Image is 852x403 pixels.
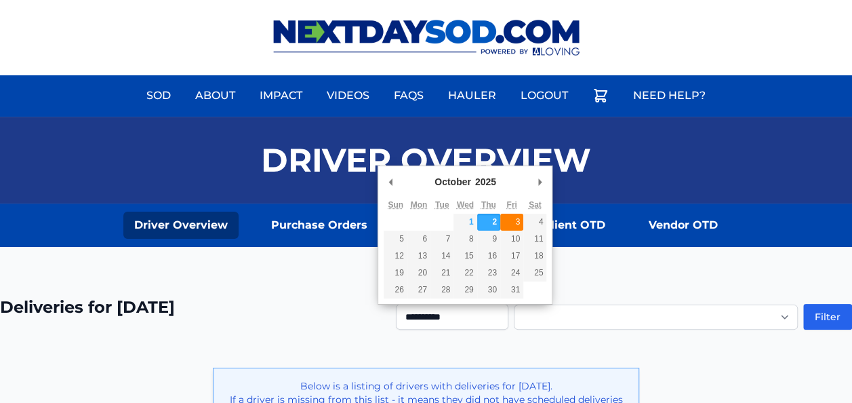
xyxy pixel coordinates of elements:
[407,265,430,282] button: 20
[803,304,852,330] button: Filter
[396,304,508,330] input: Use the arrow keys to pick a date
[432,172,473,192] div: October
[123,212,239,239] a: Driver Overview
[500,231,523,248] button: 10
[532,212,616,239] a: Client OTD
[411,200,428,210] abbr: Monday
[384,282,407,299] button: 26
[500,282,523,299] button: 31
[453,231,476,248] button: 8
[500,214,523,231] button: 3
[435,200,449,210] abbr: Tuesday
[407,282,430,299] button: 27
[384,231,407,248] button: 5
[407,248,430,265] button: 13
[473,172,498,192] div: 2025
[477,248,500,265] button: 16
[138,79,179,112] a: Sod
[477,282,500,299] button: 30
[523,265,546,282] button: 25
[506,200,516,210] abbr: Friday
[388,200,403,210] abbr: Sunday
[500,265,523,282] button: 24
[430,282,453,299] button: 28
[319,79,378,112] a: Videos
[625,79,714,112] a: Need Help?
[453,214,476,231] button: 1
[481,200,496,210] abbr: Thursday
[386,79,432,112] a: FAQs
[384,265,407,282] button: 19
[500,248,523,265] button: 17
[523,248,546,265] button: 18
[407,231,430,248] button: 6
[512,79,576,112] a: Logout
[523,231,546,248] button: 11
[261,144,591,176] h1: Driver Overview
[477,214,500,231] button: 2
[477,231,500,248] button: 9
[533,172,546,192] button: Next Month
[638,212,729,239] a: Vendor OTD
[453,265,476,282] button: 22
[430,231,453,248] button: 7
[430,265,453,282] button: 21
[523,214,546,231] button: 4
[440,79,504,112] a: Hauler
[430,248,453,265] button: 14
[529,200,542,210] abbr: Saturday
[477,265,500,282] button: 23
[453,248,476,265] button: 15
[187,79,243,112] a: About
[457,200,474,210] abbr: Wednesday
[251,79,310,112] a: Impact
[384,172,397,192] button: Previous Month
[260,212,378,239] a: Purchase Orders
[453,282,476,299] button: 29
[384,248,407,265] button: 12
